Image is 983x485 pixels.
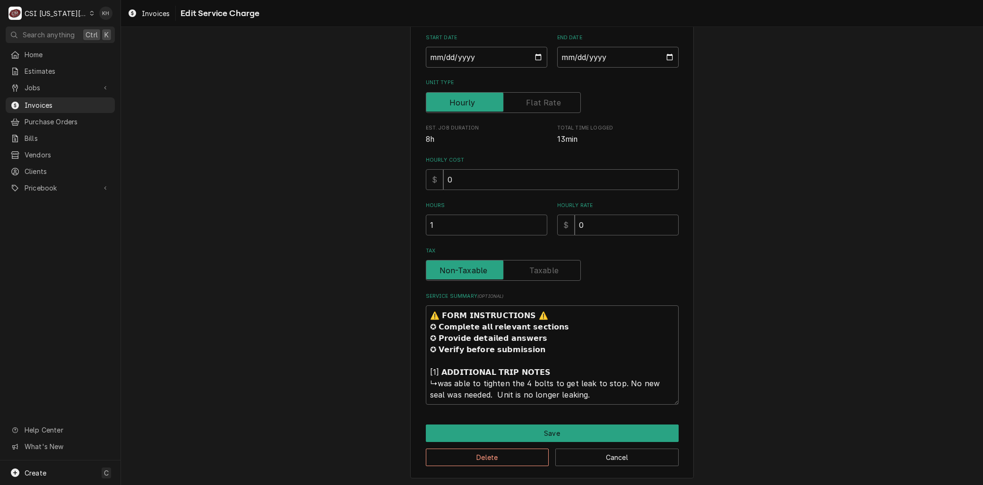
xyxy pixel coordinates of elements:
[426,202,547,235] div: [object Object]
[426,247,679,281] div: Tax
[426,424,679,442] button: Save
[6,147,115,163] a: Vendors
[426,442,679,466] div: Button Group Row
[426,156,679,164] label: Hourly Cost
[25,66,110,76] span: Estimates
[142,9,170,18] span: Invoices
[557,34,679,68] div: End Date
[6,26,115,43] button: Search anythingCtrlK
[426,293,679,405] div: Service Summary
[104,30,109,40] span: K
[557,215,575,235] div: $
[426,124,547,132] span: Est. Job Duration
[426,424,679,466] div: Button Group
[99,7,112,20] div: Kyley Hunnicutt's Avatar
[6,114,115,130] a: Purchase Orders
[25,442,109,451] span: What's New
[426,202,547,209] label: Hours
[426,169,443,190] div: $
[426,293,679,300] label: Service Summary
[9,7,22,20] div: C
[104,468,109,478] span: C
[25,100,110,110] span: Invoices
[124,6,173,21] a: Invoices
[557,135,578,144] span: 13min
[557,34,679,42] label: End Date
[6,164,115,179] a: Clients
[6,130,115,146] a: Bills
[555,449,679,466] button: Cancel
[426,449,549,466] button: Delete
[178,7,259,20] span: Edit Service Charge
[426,79,679,113] div: Unit Type
[426,134,547,145] span: Est. Job Duration
[23,30,75,40] span: Search anything
[6,80,115,95] a: Go to Jobs
[25,117,110,127] span: Purchase Orders
[557,134,679,145] span: Total Time Logged
[426,47,547,68] input: yyyy-mm-dd
[25,425,109,435] span: Help Center
[426,34,547,68] div: Start Date
[25,50,110,60] span: Home
[25,183,96,193] span: Pricebook
[477,294,504,299] span: ( optional )
[25,83,96,93] span: Jobs
[25,133,110,143] span: Bills
[557,202,679,235] div: [object Object]
[426,247,679,255] label: Tax
[25,166,110,176] span: Clients
[426,34,547,42] label: Start Date
[557,124,679,132] span: Total Time Logged
[426,79,679,87] label: Unit Type
[99,7,112,20] div: KH
[6,47,115,62] a: Home
[6,180,115,196] a: Go to Pricebook
[25,9,87,18] div: CSI [US_STATE][GEOGRAPHIC_DATA]
[557,124,679,145] div: Total Time Logged
[25,469,46,477] span: Create
[6,63,115,79] a: Estimates
[9,7,22,20] div: CSI Kansas City's Avatar
[426,305,679,405] textarea: ⚠️ 𝗙𝗢𝗥𝗠 𝗜𝗡𝗦𝗧𝗥𝗨𝗖𝗧𝗜𝗢𝗡𝗦 ⚠️ ✪ 𝗖𝗼𝗺𝗽𝗹𝗲𝘁𝗲 𝗮𝗹𝗹 𝗿𝗲𝗹𝗲𝘃𝗮𝗻𝘁 𝘀𝗲𝗰𝘁𝗶𝗼𝗻𝘀 ✪ 𝗣𝗿𝗼𝘃𝗶𝗱𝗲 𝗱𝗲𝘁𝗮𝗶𝗹𝗲𝗱 𝗮𝗻𝘀𝘄𝗲𝗿𝘀 ✪ 𝗩𝗲𝗿𝗶𝗳𝘆 𝗯𝗲𝗳𝗼...
[6,439,115,454] a: Go to What's New
[86,30,98,40] span: Ctrl
[426,135,434,144] span: 8h
[557,47,679,68] input: yyyy-mm-dd
[6,97,115,113] a: Invoices
[426,424,679,442] div: Button Group Row
[6,422,115,438] a: Go to Help Center
[426,124,547,145] div: Est. Job Duration
[25,150,110,160] span: Vendors
[426,156,679,190] div: Hourly Cost
[557,202,679,209] label: Hourly Rate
